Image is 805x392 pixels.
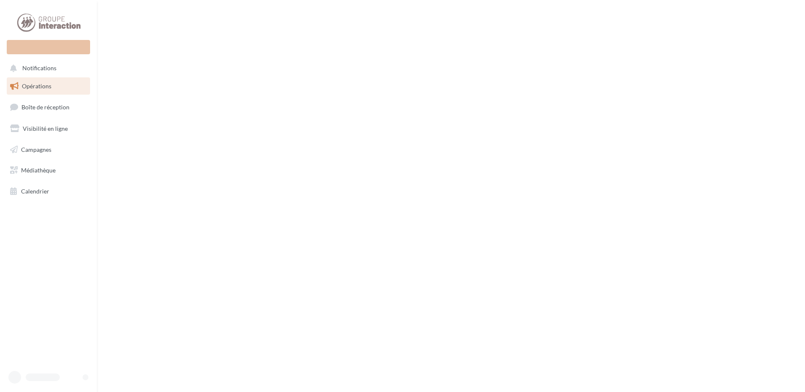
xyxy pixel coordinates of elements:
[5,183,92,200] a: Calendrier
[5,141,92,159] a: Campagnes
[21,146,51,153] span: Campagnes
[5,77,92,95] a: Opérations
[7,40,90,54] div: Nouvelle campagne
[5,162,92,179] a: Médiathèque
[21,167,56,174] span: Médiathèque
[5,120,92,138] a: Visibilité en ligne
[21,103,69,111] span: Boîte de réception
[22,65,56,72] span: Notifications
[5,98,92,116] a: Boîte de réception
[23,125,68,132] span: Visibilité en ligne
[22,82,51,90] span: Opérations
[21,188,49,195] span: Calendrier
